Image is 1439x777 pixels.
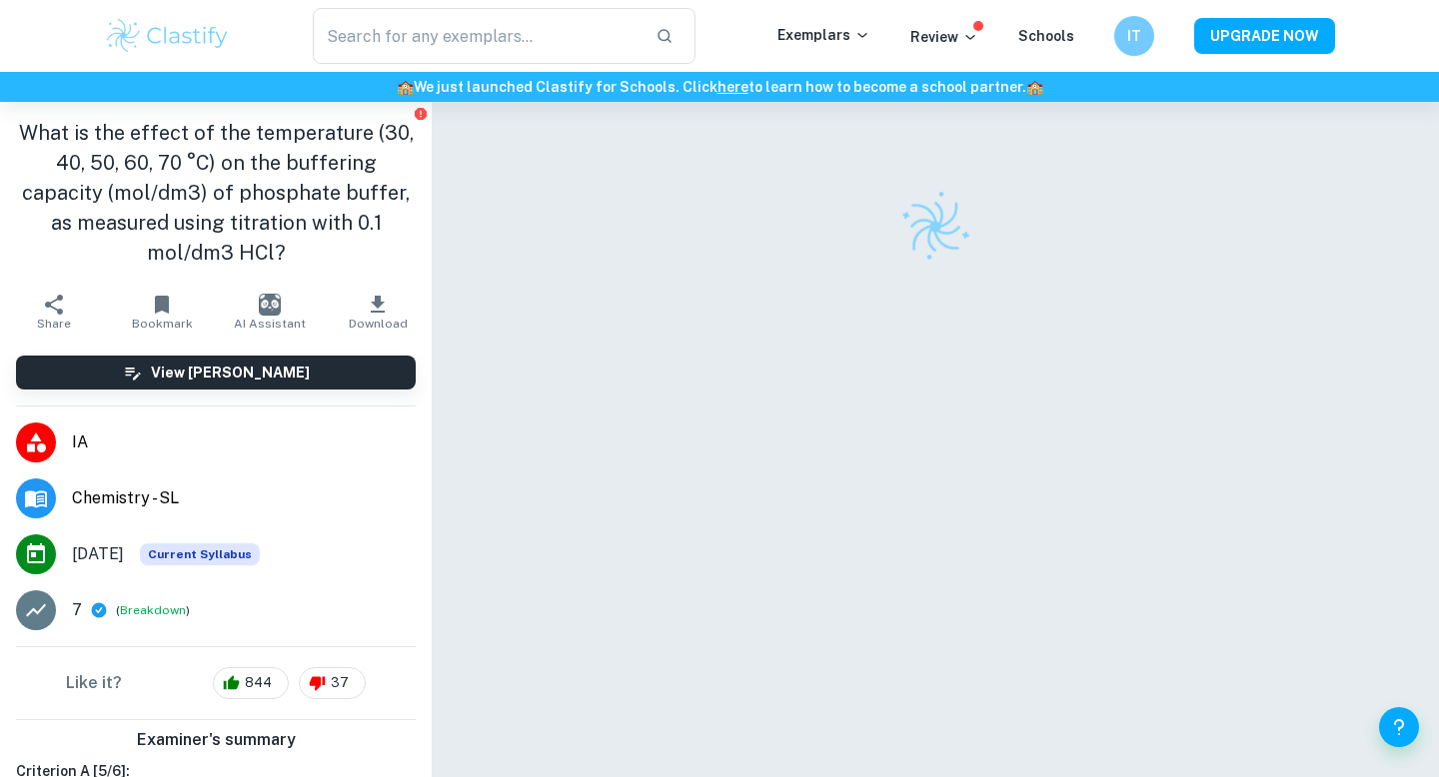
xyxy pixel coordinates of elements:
div: 844 [213,667,289,699]
button: View [PERSON_NAME] [16,356,416,389]
span: IA [72,430,416,454]
img: Clastify logo [887,179,983,275]
span: Chemistry - SL [72,486,416,510]
span: Bookmark [132,317,193,331]
span: 🏫 [1026,79,1043,95]
a: here [718,79,748,95]
button: IT [1114,16,1154,56]
h6: IT [1123,25,1146,47]
h6: Examiner's summary [8,728,424,752]
button: Help and Feedback [1379,707,1419,747]
span: Current Syllabus [140,543,260,565]
button: AI Assistant [216,284,324,340]
h6: View [PERSON_NAME] [151,362,310,384]
span: Download [349,317,408,331]
img: AI Assistant [259,294,281,316]
span: [DATE] [72,542,124,566]
h6: Like it? [66,671,122,695]
div: This exemplar is based on the current syllabus. Feel free to refer to it for inspiration/ideas wh... [140,543,260,565]
p: Exemplars [777,24,870,46]
button: Bookmark [108,284,216,340]
img: Clastify logo [104,16,231,56]
span: Share [37,317,71,331]
button: UPGRADE NOW [1194,18,1335,54]
span: 37 [320,673,360,693]
button: Breakdown [120,601,186,619]
button: Report issue [413,106,428,121]
button: Download [324,284,432,340]
a: Schools [1018,28,1074,44]
p: Review [910,26,978,48]
div: 37 [299,667,366,699]
p: 7 [72,598,82,622]
h6: We just launched Clastify for Schools. Click to learn how to become a school partner. [4,76,1435,98]
span: ( ) [116,601,190,620]
input: Search for any exemplars... [313,8,640,64]
span: 🏫 [397,79,414,95]
span: AI Assistant [234,317,306,331]
span: 844 [234,673,283,693]
h1: What is the effect of the temperature (30, 40, 50, 60, 70 °C) on the buffering capacity (mol/dm3)... [16,118,416,268]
